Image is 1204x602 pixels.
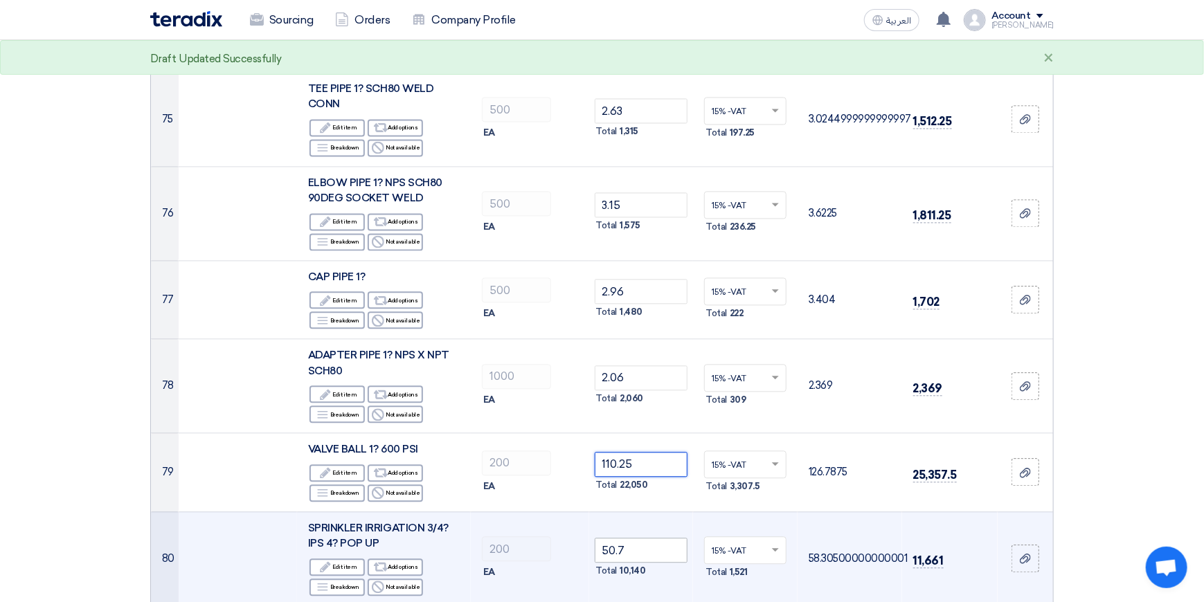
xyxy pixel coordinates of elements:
input: Unit Price [595,279,688,304]
span: Total [706,393,727,407]
span: 2,060 [620,392,643,405]
div: Breakdown [309,233,365,250]
td: 3.6225 [798,166,902,260]
div: Add options [368,385,423,403]
td: 78 [151,339,179,433]
span: 197.25 [730,126,755,140]
td: 126.7875 [798,433,902,512]
div: Draft Updated Successfully [150,51,282,67]
span: EA [483,220,495,234]
div: Edit item [309,464,365,482]
input: RFQ_STEP1.ITEMS.2.AMOUNT_TITLE [482,191,551,216]
ng-select: VAT [704,191,787,219]
input: RFQ_STEP1.ITEMS.2.AMOUNT_TITLE [482,450,551,475]
span: EA [483,307,495,320]
span: 10,140 [620,564,645,578]
span: VALVE BALL 1? 600 PSI [308,443,418,455]
div: Edit item [309,119,365,136]
span: EA [483,126,495,140]
input: Unit Price [595,98,688,123]
span: Total [596,564,618,578]
span: Total [706,480,727,493]
span: 25,357.5 [913,468,957,482]
input: Unit Price [595,452,688,477]
span: Total [706,307,727,320]
img: Teradix logo [150,11,222,27]
div: Breakdown [309,311,365,329]
span: 1,575 [620,219,640,232]
span: ELBOW PIPE 1? NPS SCH80 90DEG SOCKET WELD [308,176,442,205]
span: 22,050 [620,478,647,492]
button: العربية [864,9,919,31]
td: 79 [151,433,179,512]
td: 2.369 [798,339,902,433]
a: Sourcing [239,5,324,35]
span: 309 [730,393,746,407]
span: CAP PIPE 1? [308,271,366,283]
div: Edit item [309,558,365,576]
td: 75 [151,72,179,166]
span: Total [706,126,727,140]
span: Total [596,478,618,492]
ng-select: VAT [704,364,787,392]
div: Account [991,10,1031,22]
span: EA [483,393,495,407]
td: 3.0244999999999997 [798,72,902,166]
span: Total [706,565,727,579]
span: Total [596,219,618,232]
div: Add options [368,558,423,576]
span: Total [706,220,727,234]
input: RFQ_STEP1.ITEMS.2.AMOUNT_TITLE [482,536,551,561]
div: Breakdown [309,578,365,596]
img: profile_test.png [964,9,986,31]
div: Not available [368,484,423,502]
span: 222 [730,307,744,320]
span: 11,661 [913,554,944,568]
div: Not available [368,139,423,156]
a: Open chat [1146,547,1187,588]
ng-select: VAT [704,450,787,478]
a: Orders [324,5,401,35]
div: Edit item [309,385,365,403]
input: RFQ_STEP1.ITEMS.2.AMOUNT_TITLE [482,364,551,389]
div: Not available [368,405,423,423]
span: SPRINKLER IRRIGATION 3/4? IPS 4? POP UP [308,522,449,550]
span: 1,315 [620,125,638,138]
span: Total [596,125,618,138]
ng-select: VAT [704,536,787,564]
div: Add options [368,464,423,482]
div: [PERSON_NAME] [991,21,1054,29]
input: RFQ_STEP1.ITEMS.2.AMOUNT_TITLE [482,97,551,122]
div: Breakdown [309,484,365,502]
span: العربية [886,16,911,26]
span: 1,702 [913,295,940,309]
input: RFQ_STEP1.ITEMS.2.AMOUNT_TITLE [482,277,551,302]
div: Add options [368,213,423,230]
div: Not available [368,311,423,329]
span: Total [596,305,618,319]
div: Edit item [309,213,365,230]
td: 3.404 [798,260,902,339]
div: × [1043,51,1054,67]
span: 1,811.25 [913,208,951,223]
td: 76 [151,166,179,260]
div: Not available [368,233,423,250]
input: Unit Price [595,365,688,390]
span: TEE PIPE 1? SCH80 WELD CONN [308,82,433,111]
div: Add options [368,119,423,136]
span: 3,307.5 [730,480,760,493]
span: 1,521 [730,565,748,579]
ng-select: VAT [704,277,787,305]
td: 77 [151,260,179,339]
span: 2,369 [913,381,943,396]
span: ADAPTER PIPE 1? NPS X NPT SCH80 [308,349,449,377]
span: EA [483,565,495,579]
input: Unit Price [595,538,688,563]
span: 1,512.25 [913,114,952,129]
ng-select: VAT [704,97,787,125]
span: 236.25 [730,220,756,234]
div: Breakdown [309,139,365,156]
span: Total [596,392,618,405]
a: Company Profile [401,5,527,35]
div: Breakdown [309,405,365,423]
